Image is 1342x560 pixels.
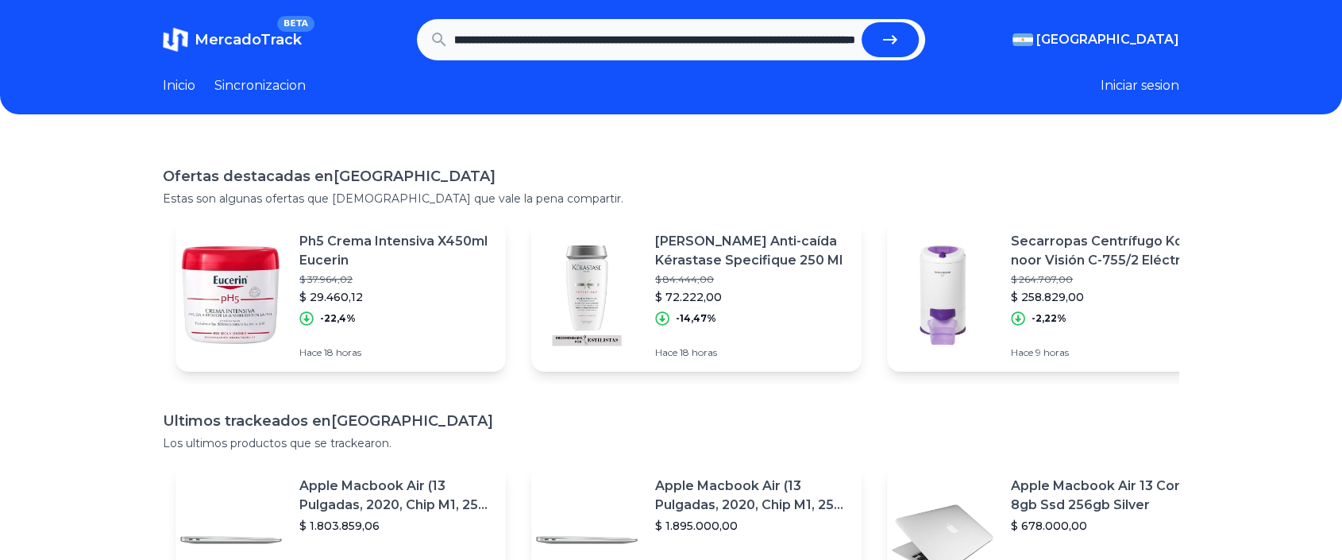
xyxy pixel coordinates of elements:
p: Apple Macbook Air 13 Core I5 8gb Ssd 256gb Silver [1011,477,1205,515]
p: Hace 9 horas [1011,346,1205,359]
a: Featured image[PERSON_NAME] Anti-caída Kérastase Specifique 250 Ml$ 84.444,00$ 72.222,00-14,47%Ha... [531,219,862,372]
button: Iniciar sesion [1101,76,1179,95]
p: $ 264.707,00 [1011,273,1205,286]
p: $ 72.222,00 [655,289,849,305]
p: $ 1.895.000,00 [655,518,849,534]
img: Argentina [1012,33,1033,46]
span: [GEOGRAPHIC_DATA] [1036,30,1179,49]
p: -14,47% [676,312,716,325]
p: $ 258.829,00 [1011,289,1205,305]
p: Apple Macbook Air (13 Pulgadas, 2020, Chip M1, 256 Gb De Ssd, 8 Gb De Ram) - Plata [299,477,493,515]
p: Secarropas Centrífugo Koh-i-noor Visión C-755/2 Eléctrico 5.5kg Blanco 220v [1011,232,1205,270]
span: MercadoTrack [195,31,302,48]
a: MercadoTrackBETA [163,27,302,52]
p: Ph5 Crema Intensiva X450ml Eucerin [299,232,493,270]
p: Los ultimos productos que se trackearon. [163,435,1179,451]
p: $ 1.803.859,06 [299,518,493,534]
h1: Ultimos trackeados en [GEOGRAPHIC_DATA] [163,410,1179,432]
button: [GEOGRAPHIC_DATA] [1012,30,1179,49]
img: Featured image [531,240,642,351]
p: [PERSON_NAME] Anti-caída Kérastase Specifique 250 Ml [655,232,849,270]
a: Sincronizacion [214,76,306,95]
img: Featured image [175,240,287,351]
p: -2,22% [1032,312,1066,325]
p: $ 84.444,00 [655,273,849,286]
p: Estas son algunas ofertas que [DEMOGRAPHIC_DATA] que vale la pena compartir. [163,191,1179,207]
p: -22,4% [320,312,356,325]
p: Hace 18 horas [299,346,493,359]
img: MercadoTrack [163,27,188,52]
p: $ 37.964,02 [299,273,493,286]
p: $ 29.460,12 [299,289,493,305]
h1: Ofertas destacadas en [GEOGRAPHIC_DATA] [163,165,1179,187]
p: $ 678.000,00 [1011,518,1205,534]
p: Apple Macbook Air (13 Pulgadas, 2020, Chip M1, 256 Gb De Ssd, 8 Gb De Ram) - Plata [655,477,849,515]
a: Featured imageSecarropas Centrífugo Koh-i-noor Visión C-755/2 Eléctrico 5.5kg Blanco 220v$ 264.70... [887,219,1217,372]
span: BETA [277,16,314,32]
p: Hace 18 horas [655,346,849,359]
a: Inicio [163,76,195,95]
a: Featured imagePh5 Crema Intensiva X450ml Eucerin$ 37.964,02$ 29.460,12-22,4%Hace 18 horas [175,219,506,372]
img: Featured image [887,240,998,351]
